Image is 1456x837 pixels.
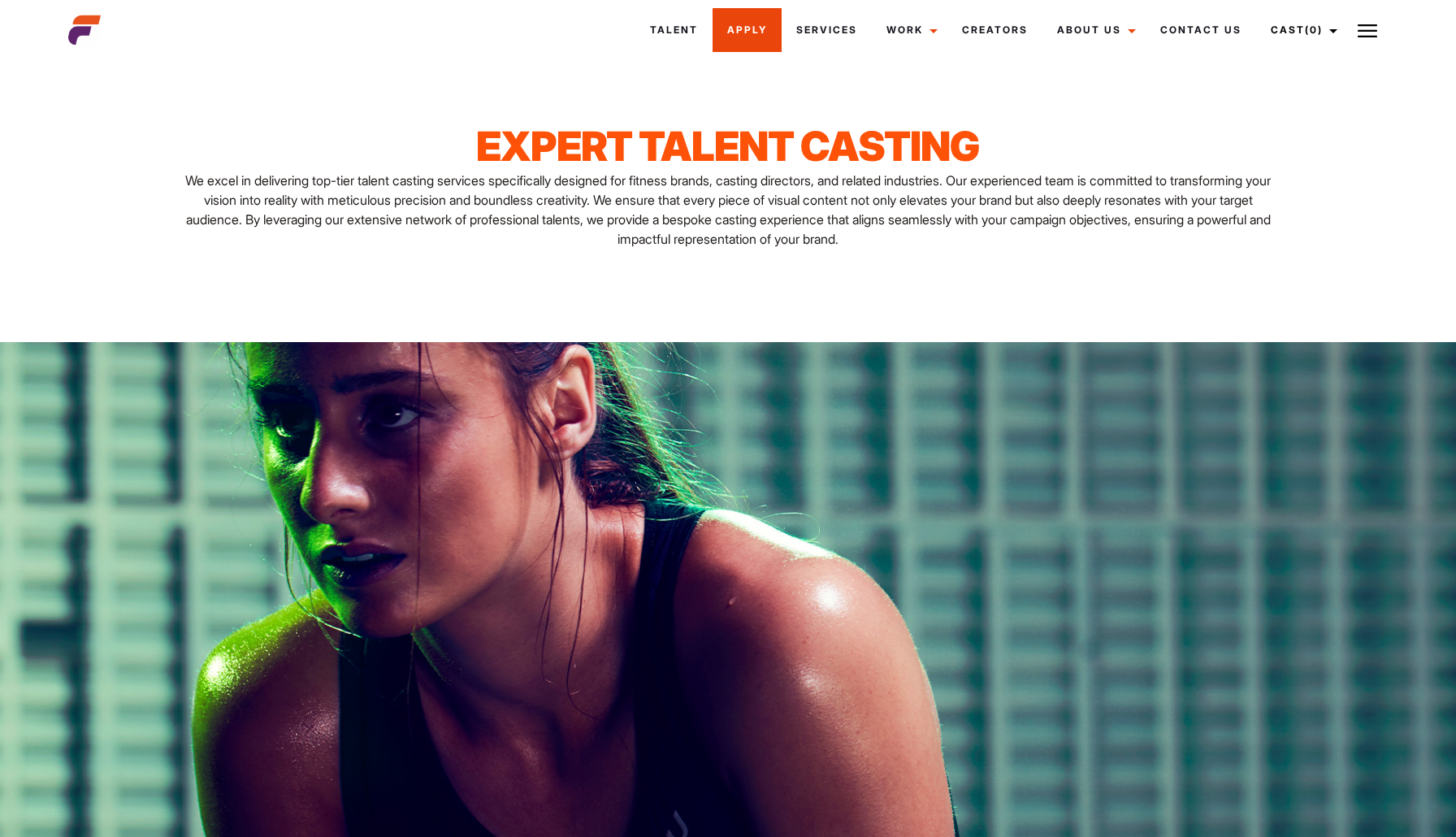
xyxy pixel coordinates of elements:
img: cropped-aefm-brand-fav-22-square.png [68,14,101,46]
a: Apply [713,8,782,52]
a: Talent [635,8,713,52]
a: Work [872,8,947,52]
h1: Expert Talent Casting [291,122,1164,171]
p: We excel in delivering top-tier talent casting services specifically designed for fitness brands,... [180,171,1276,249]
a: Cast(0) [1256,8,1347,52]
a: Creators [947,8,1042,52]
span: (0) [1305,24,1323,36]
a: About Us [1042,8,1146,52]
a: Contact Us [1146,8,1256,52]
img: Burger icon [1358,21,1377,41]
a: Services [782,8,872,52]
